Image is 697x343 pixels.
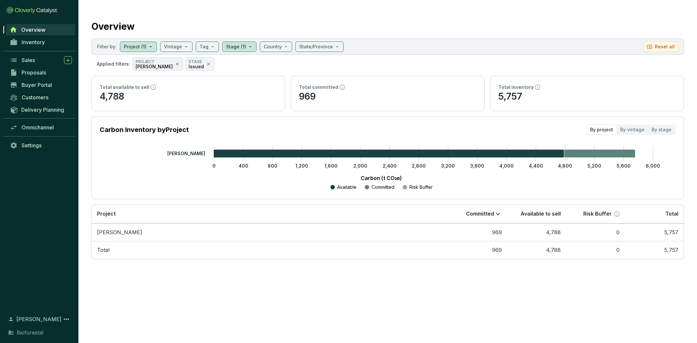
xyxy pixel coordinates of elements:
span: Overview [21,26,45,33]
span: Inventory [22,39,45,45]
tspan: 400 [239,163,248,169]
span: Bioforestal [17,329,43,336]
td: 0 [566,241,625,259]
p: 4,788 [100,90,277,103]
p: Filter by: [97,43,117,50]
tspan: [PERSON_NAME] [167,151,205,156]
tspan: 2,400 [383,163,397,169]
td: 5,757 [625,223,684,241]
p: Carbon (t CO₂e) [109,174,653,182]
span: Omnichannel [22,124,54,131]
p: Committed [372,184,394,190]
tspan: 4,400 [529,163,543,169]
p: Total committed [299,84,338,90]
tspan: 5,600 [617,163,631,169]
p: Total available to sell [100,84,149,90]
tspan: 1,200 [295,163,308,169]
th: Project [92,205,448,223]
a: Settings [7,140,75,151]
span: Customers [22,94,48,101]
tspan: 4,800 [558,163,572,169]
a: Customers [7,92,75,103]
div: By stage [648,125,675,134]
span: Settings [22,142,41,149]
th: Total [625,205,684,223]
span: Buyer Portal [22,82,52,88]
span: Sales [22,57,35,63]
tspan: 6,000 [646,163,660,169]
p: STAGE [189,59,204,64]
button: Reset all [643,41,678,52]
tspan: 2,000 [353,163,367,169]
td: 4,788 [507,241,566,259]
div: segmented control [586,124,676,135]
a: Inventory [7,37,75,48]
td: Total [92,241,448,259]
p: Risk Buffer [409,184,433,190]
p: Reset all [655,43,675,50]
tspan: 5,200 [588,163,601,169]
span: Delivery Planning [21,106,64,113]
a: Omnichannel [7,122,75,133]
p: Committed [466,210,494,218]
a: Delivery Planning [7,104,75,115]
p: Carbon Inventory by Project [100,125,189,134]
p: Total inventory [498,84,534,90]
h2: Overview [91,20,135,33]
a: Overview [6,24,75,35]
span: [PERSON_NAME] [16,315,61,323]
tspan: 2,800 [412,163,426,169]
th: Available to sell [507,205,566,223]
p: PROJECT [136,59,173,64]
tspan: 800 [268,163,277,169]
tspan: 4,000 [499,163,514,169]
span: Proposals [22,69,46,76]
p: 5,757 [498,90,676,103]
td: 0 [566,223,625,241]
td: Ejido Malila [92,223,448,241]
p: Applied filters: [97,61,130,67]
tspan: 3,200 [441,163,455,169]
p: [PERSON_NAME] [136,64,173,69]
tspan: 3,600 [470,163,484,169]
p: Issued [189,64,204,69]
td: 4,788 [507,223,566,241]
div: By vintage [617,125,648,134]
td: 969 [448,241,507,259]
td: 969 [448,223,507,241]
p: Risk Buffer [583,210,612,218]
a: Buyer Portal [7,79,75,90]
a: Sales [7,55,75,66]
a: Proposals [7,67,75,78]
tspan: 1,600 [324,163,338,169]
div: By project [587,125,617,134]
td: 5,757 [625,241,684,259]
p: 969 [299,90,476,103]
p: Available [337,184,357,190]
tspan: 0 [212,163,216,169]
